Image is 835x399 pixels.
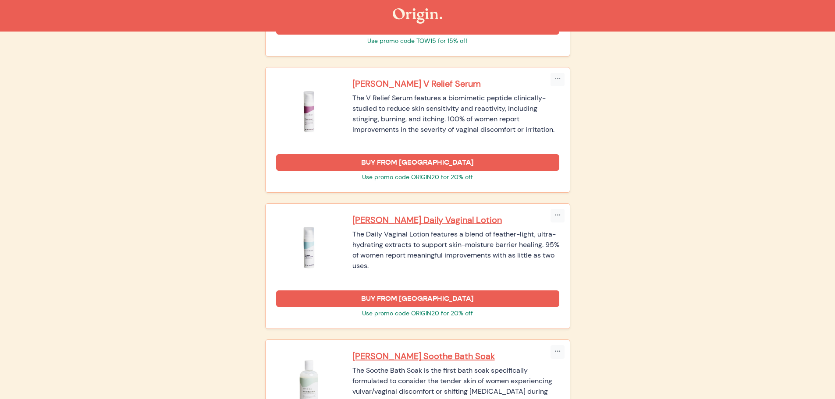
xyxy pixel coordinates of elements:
[276,36,559,46] p: Use promo code TOW15 for 15% off
[276,173,559,182] p: Use promo code ORIGIN20 for 20% off
[276,78,342,144] img: Kindra V Relief Serum
[276,290,559,307] a: BUY FROM [GEOGRAPHIC_DATA]
[276,214,342,280] img: Kindra Daily Vaginal Lotion
[276,309,559,318] p: Use promo code ORIGIN20 for 20% off
[352,93,559,135] div: The V Relief Serum features a biomimetic peptide clinically-studied to reduce skin sensitivity an...
[276,154,559,171] a: BUY FROM [GEOGRAPHIC_DATA]
[393,8,442,24] img: The Origin Shop
[352,350,559,362] a: [PERSON_NAME] Soothe Bath Soak
[352,229,559,271] div: The Daily Vaginal Lotion features a blend of feather-light, ultra-hydrating extracts to support s...
[352,214,559,226] a: [PERSON_NAME] Daily Vaginal Lotion
[352,78,559,89] a: [PERSON_NAME] V Relief Serum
